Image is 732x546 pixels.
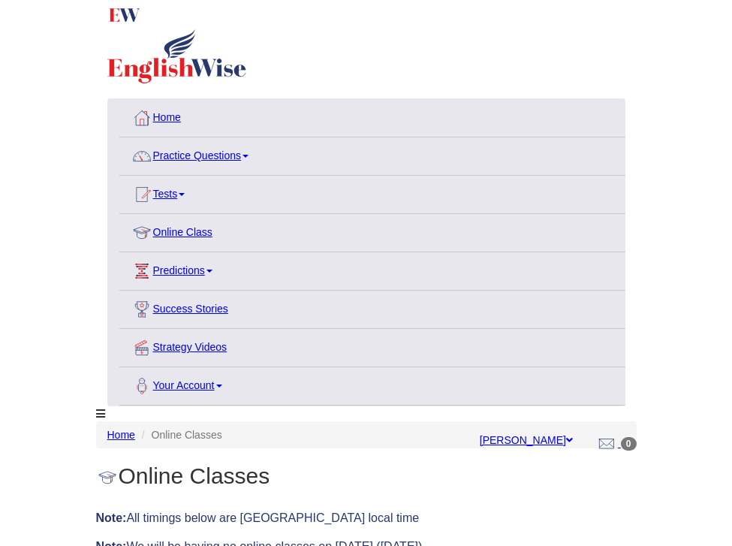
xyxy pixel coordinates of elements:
a: Predictions [119,252,660,290]
a: Tests [119,176,660,213]
a: [PERSON_NAME] [468,421,584,459]
a: Online Class [119,214,660,252]
a: Your Account [119,367,660,405]
a: Strategy Videos [119,329,660,367]
a: 0 [584,421,648,466]
a: Practice Questions [119,137,660,175]
h2: Online Classes [96,463,637,489]
h3: All timings below are [GEOGRAPHIC_DATA] local time [96,511,637,525]
a: Success Stories [119,291,660,328]
b: Note: [96,511,127,524]
a: Home [107,429,135,441]
a: Home [119,99,660,137]
li: Online Classes [138,427,222,442]
span: 0 [621,437,637,451]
